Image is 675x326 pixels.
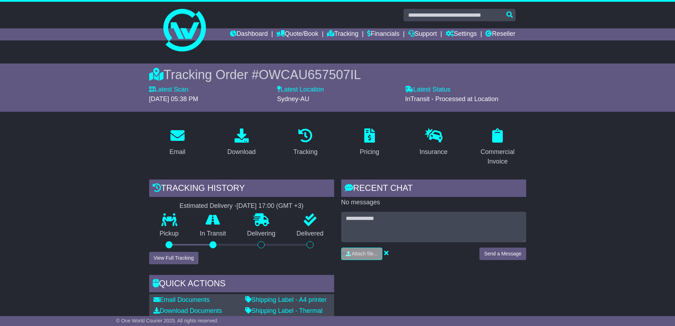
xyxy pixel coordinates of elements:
div: Tracking history [149,179,334,199]
p: In Transit [189,230,237,238]
label: Latest Scan [149,86,189,94]
div: Commercial Invoice [474,147,522,166]
a: Commercial Invoice [469,126,526,169]
a: Shipping Label - A4 printer [245,296,327,303]
a: Financials [367,28,399,40]
span: [DATE] 05:38 PM [149,95,198,103]
div: RECENT CHAT [341,179,526,199]
button: View Full Tracking [149,252,198,264]
p: Delivered [286,230,334,238]
a: Tracking [289,126,322,159]
span: OWCAU657507IL [259,67,361,82]
div: Quick Actions [149,275,334,294]
span: InTransit - Processed at Location [405,95,498,103]
a: Download Documents [153,307,222,314]
a: Download [223,126,260,159]
a: Email [165,126,190,159]
a: Dashboard [230,28,268,40]
a: Settings [446,28,477,40]
span: Sydney-AU [277,95,309,103]
a: Pricing [355,126,384,159]
a: Shipping Label - Thermal printer [245,307,323,322]
div: Estimated Delivery - [149,202,334,210]
div: Download [227,147,255,157]
a: Support [408,28,437,40]
button: Send a Message [479,248,526,260]
p: Pickup [149,230,190,238]
span: © One World Courier 2025. All rights reserved. [116,318,219,324]
div: Pricing [360,147,379,157]
div: Tracking Order # [149,67,526,82]
p: No messages [341,199,526,206]
div: Tracking [293,147,317,157]
a: Quote/Book [276,28,318,40]
a: Email Documents [153,296,210,303]
p: Delivering [237,230,286,238]
div: Email [169,147,185,157]
a: Insurance [415,126,452,159]
a: Reseller [485,28,515,40]
label: Latest Status [405,86,450,94]
label: Latest Location [277,86,324,94]
a: Tracking [327,28,358,40]
div: Insurance [420,147,448,157]
div: [DATE] 17:00 (GMT +3) [237,202,304,210]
